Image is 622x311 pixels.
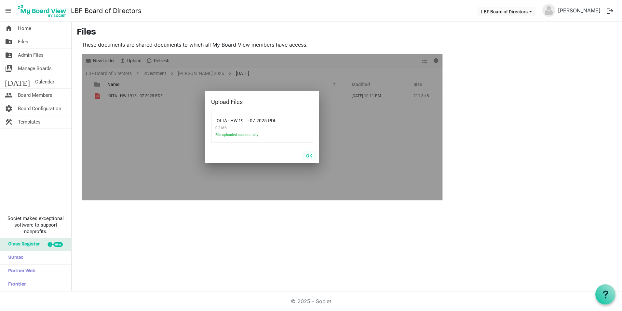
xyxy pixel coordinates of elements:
[5,75,30,88] span: [DATE]
[53,242,63,247] div: new
[16,3,71,19] a: My Board View Logo
[215,114,267,123] span: IOLTA - HW 1915 - 07.2025.PDF
[5,62,13,75] span: switch_account
[5,49,13,62] span: folder_shared
[291,298,331,304] a: © 2025 - Societ
[5,265,35,278] span: Partner Web
[5,238,40,251] span: Glass Register
[5,102,13,115] span: settings
[18,35,28,48] span: Files
[18,62,52,75] span: Manage Boards
[77,27,617,38] h3: Files
[16,3,68,19] img: My Board View Logo
[18,49,44,62] span: Admin Files
[211,97,293,107] div: Upload Files
[302,151,317,160] button: OK
[5,278,26,291] span: Frontier
[35,75,54,88] span: Calendar
[18,89,52,102] span: Board Members
[18,22,31,35] span: Home
[5,251,23,264] span: Sumac
[5,89,13,102] span: people
[542,4,555,17] img: no-profile-picture.svg
[2,5,14,17] span: menu
[215,123,284,133] span: 0.2 MB
[5,115,13,128] span: construction
[82,41,443,49] p: These documents are shared documents to which all My Board View members have access.
[215,133,284,141] span: File uploaded successfully
[5,35,13,48] span: folder_shared
[3,215,68,235] span: Societ makes exceptional software to support nonprofits.
[18,115,41,128] span: Templates
[555,4,603,17] a: [PERSON_NAME]
[18,102,61,115] span: Board Configuration
[603,4,617,18] button: logout
[477,7,536,16] button: LBF Board of Directors dropdownbutton
[71,4,142,17] a: LBF Board of Directors
[5,22,13,35] span: home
